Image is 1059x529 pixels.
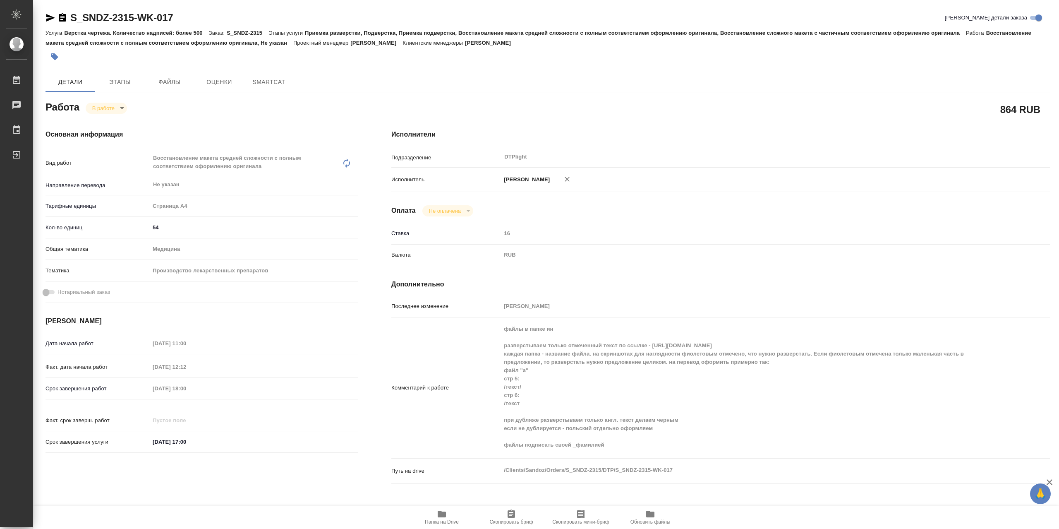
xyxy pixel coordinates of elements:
[150,221,358,233] input: ✎ Введи что-нибудь
[501,322,995,452] textarea: файлы в папке ин разверстываем только отмеченный текст по ссылке - [URL][DOMAIN_NAME] каждая папк...
[391,467,501,475] p: Путь на drive
[552,519,609,525] span: Скопировать мини-бриф
[391,279,1050,289] h4: Дополнительно
[501,463,995,477] textarea: /Clients/Sandoz/Orders/S_SNDZ-2315/DTP/S_SNDZ-2315-WK-017
[100,77,140,87] span: Этапы
[150,414,222,426] input: Пустое поле
[70,12,173,23] a: S_SNDZ-2315-WK-017
[150,77,189,87] span: Файлы
[477,506,546,529] button: Скопировать бриф
[407,506,477,529] button: Папка на Drive
[46,224,150,232] p: Кол-во единиц
[227,30,268,36] p: S_SNDZ-2315
[425,519,459,525] span: Папка на Drive
[150,199,358,213] div: Страница А4
[1000,102,1040,116] h2: 864 RUB
[422,205,473,216] div: В работе
[46,385,150,393] p: Срок завершения работ
[46,438,150,446] p: Срок завершения услуги
[46,316,358,326] h4: [PERSON_NAME]
[150,382,222,394] input: Пустое поле
[391,130,1050,139] h4: Исполнители
[350,40,403,46] p: [PERSON_NAME]
[1030,483,1051,504] button: 🙏
[86,103,127,114] div: В работе
[391,384,501,392] p: Комментарий к работе
[391,302,501,310] p: Последнее изменение
[46,339,150,348] p: Дата начала работ
[46,130,358,139] h4: Основная информация
[391,176,501,184] p: Исполнитель
[630,519,671,525] span: Обновить файлы
[293,40,350,46] p: Проектный менеджер
[501,227,995,239] input: Пустое поле
[616,506,685,529] button: Обновить файлы
[426,207,463,214] button: Не оплачена
[501,248,995,262] div: RUB
[46,416,150,425] p: Факт. срок заверш. работ
[58,13,67,23] button: Скопировать ссылку
[46,30,64,36] p: Услуга
[501,176,550,184] p: [PERSON_NAME]
[46,245,150,253] p: Общая тематика
[46,363,150,371] p: Факт. дата начала работ
[199,77,239,87] span: Оценки
[50,77,90,87] span: Детали
[46,159,150,167] p: Вид работ
[966,30,986,36] p: Работа
[403,40,465,46] p: Клиентские менеджеры
[90,105,117,112] button: В работе
[150,337,222,349] input: Пустое поле
[391,229,501,238] p: Ставка
[305,30,966,36] p: Приемка разверстки, Подверстка, Приемка подверстки, Восстановление макета средней сложности с пол...
[945,14,1027,22] span: [PERSON_NAME] детали заказа
[558,170,576,188] button: Удалить исполнителя
[46,267,150,275] p: Тематика
[465,40,517,46] p: [PERSON_NAME]
[209,30,227,36] p: Заказ:
[1033,485,1047,503] span: 🙏
[46,48,64,66] button: Добавить тэг
[150,264,358,278] div: Производство лекарственных препаратов
[46,181,150,190] p: Направление перевода
[150,242,358,256] div: Медицина
[501,300,995,312] input: Пустое поле
[489,519,533,525] span: Скопировать бриф
[391,154,501,162] p: Подразделение
[391,206,416,216] h4: Оплата
[46,13,55,23] button: Скопировать ссылку для ЯМессенджера
[391,251,501,259] p: Валюта
[150,361,222,373] input: Пустое поле
[46,202,150,210] p: Тарифные единицы
[249,77,289,87] span: SmartCat
[268,30,305,36] p: Этапы услуги
[150,436,222,448] input: ✎ Введи что-нибудь
[64,30,208,36] p: Верстка чертежа. Количество надписей: более 500
[58,288,110,296] span: Нотариальный заказ
[46,99,79,114] h2: Работа
[546,506,616,529] button: Скопировать мини-бриф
